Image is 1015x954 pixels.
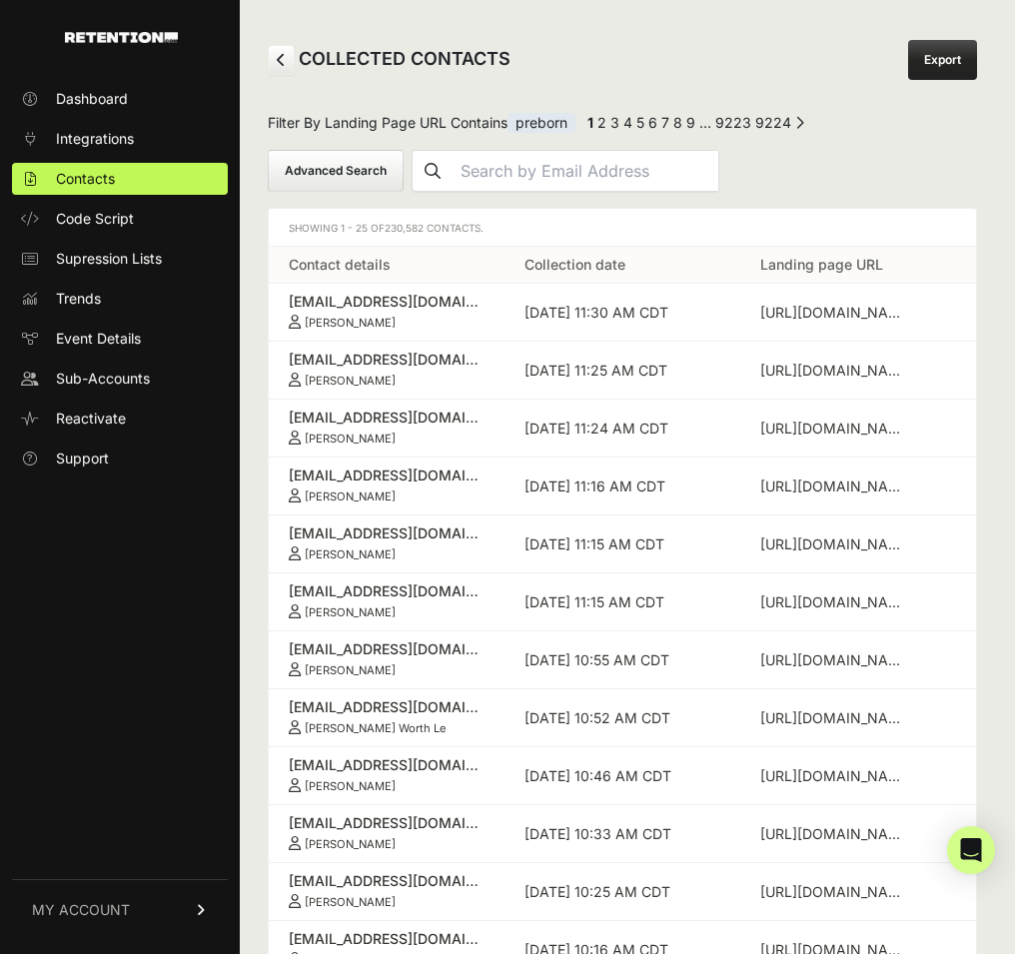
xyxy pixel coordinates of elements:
[760,766,910,786] div: https://preborn.com/clinics/imago-dei-2025/
[505,284,740,342] td: [DATE] 11:30 AM CDT
[12,203,228,235] a: Code Script
[12,243,228,275] a: Supression Lists
[289,408,485,428] div: [EMAIL_ADDRESS][DOMAIN_NAME]
[305,663,396,677] small: [PERSON_NAME]
[686,114,695,131] a: Page 9
[760,650,910,670] div: https://give.preborn.com/preborn/appeals?sc=TC0625PSMS&amt=50&gs=s&utm_source=prospecting&utm_med...
[289,813,485,851] a: [EMAIL_ADDRESS][DOMAIN_NAME] [PERSON_NAME]
[505,631,740,689] td: [DATE] 10:55 AM CDT
[760,477,910,496] div: https://give.preborn.com/preborn/appeals?sc=CO0625PEM3&amt=50&gs=s&utm_source=prospecting&utm_med...
[289,639,485,659] div: [EMAIL_ADDRESS][DOMAIN_NAME]
[12,323,228,355] a: Event Details
[32,900,130,920] span: MY ACCOUNT
[289,256,391,273] a: Contact details
[12,123,228,155] a: Integrations
[289,523,485,543] div: [EMAIL_ADDRESS][DOMAIN_NAME]
[505,342,740,400] td: [DATE] 11:25 AM CDT
[12,879,228,940] a: MY ACCOUNT
[597,114,606,131] a: Page 2
[268,45,510,75] h2: COLLECTED CONTACTS
[755,114,791,131] a: Page 9224
[305,779,396,793] small: [PERSON_NAME]
[305,374,396,388] small: [PERSON_NAME]
[760,592,910,612] div: https://resources.preborn.com/fear-not?utm_source=facebook&utm_medium=paid&utm_campaign=fear&utm_...
[760,419,910,439] div: https://give.preborn.com/preborn/appeals?sc=CO0625PSMS&amt=50&gs=s&utm_source=prospecting&utm_med...
[289,929,485,949] div: [EMAIL_ADDRESS][DOMAIN_NAME]
[12,163,228,195] a: Contacts
[908,40,977,80] a: Export
[289,581,485,619] a: [EMAIL_ADDRESS][DOMAIN_NAME] [PERSON_NAME]
[289,871,485,909] a: [EMAIL_ADDRESS][DOMAIN_NAME] [PERSON_NAME]
[56,449,109,469] span: Support
[12,363,228,395] a: Sub-Accounts
[505,515,740,573] td: [DATE] 11:15 AM CDT
[305,489,396,503] small: [PERSON_NAME]
[305,316,396,330] small: [PERSON_NAME]
[65,32,178,43] img: Retention.com
[661,114,669,131] a: Page 7
[305,721,447,735] small: [PERSON_NAME] Worth Le
[289,813,485,833] div: [EMAIL_ADDRESS][DOMAIN_NAME]
[289,292,485,330] a: [EMAIL_ADDRESS][DOMAIN_NAME] [PERSON_NAME]
[12,283,228,315] a: Trends
[760,256,883,273] a: Landing page URL
[505,689,740,747] td: [DATE] 10:52 AM CDT
[505,747,740,805] td: [DATE] 10:46 AM CDT
[715,114,751,131] a: Page 9223
[305,605,396,619] small: [PERSON_NAME]
[648,114,657,131] a: Page 6
[505,805,740,863] td: [DATE] 10:33 AM CDT
[305,432,396,446] small: [PERSON_NAME]
[699,114,711,131] span: …
[289,350,485,370] div: [EMAIL_ADDRESS][DOMAIN_NAME]
[56,409,126,429] span: Reactivate
[289,871,485,891] div: [EMAIL_ADDRESS][DOMAIN_NAME]
[268,113,575,138] span: Filter By Landing Page URL Contains
[305,547,396,561] small: [PERSON_NAME]
[289,222,484,234] span: Showing 1 - 25 of
[56,129,134,149] span: Integrations
[760,303,910,323] div: https://give.preborn.com/preborn/dailywire?sc=IACO0123RA
[268,150,404,192] button: Advanced Search
[505,400,740,458] td: [DATE] 11:24 AM CDT
[507,113,575,133] span: preborn
[583,113,804,138] div: Pagination
[56,369,150,389] span: Sub-Accounts
[289,581,485,601] div: [EMAIL_ADDRESS][DOMAIN_NAME]
[289,466,485,485] div: [EMAIL_ADDRESS][DOMAIN_NAME]
[12,403,228,435] a: Reactivate
[289,466,485,503] a: [EMAIL_ADDRESS][DOMAIN_NAME] [PERSON_NAME]
[56,89,128,109] span: Dashboard
[12,443,228,475] a: Support
[305,837,396,851] small: [PERSON_NAME]
[289,755,485,793] a: [EMAIL_ADDRESS][DOMAIN_NAME] [PERSON_NAME]
[289,292,485,312] div: [EMAIL_ADDRESS][DOMAIN_NAME]
[760,708,910,728] div: https://give.preborn.com/preborn/appeals?sc=CO0625PEM3&amt=50&gs=s&utm_source=prospecting&utm_med...
[289,697,485,735] a: [EMAIL_ADDRESS][DOMAIN_NAME] [PERSON_NAME] Worth Le
[385,222,484,234] span: 230,582 Contacts.
[12,83,228,115] a: Dashboard
[56,329,141,349] span: Event Details
[56,289,101,309] span: Trends
[610,114,619,131] a: Page 3
[289,755,485,775] div: [EMAIL_ADDRESS][DOMAIN_NAME]
[524,256,625,273] a: Collection date
[760,361,910,381] div: https://give.preborn.com/preborn/give?utm_source=google&utm_medium=cpc&_aiid=15693&teng=go&deng=m...
[289,697,485,717] div: [EMAIL_ADDRESS][DOMAIN_NAME]
[289,408,485,446] a: [EMAIL_ADDRESS][DOMAIN_NAME] [PERSON_NAME]
[760,534,910,554] div: https://give.preborn.com/preborn/appeals?sc=TC0625PEM3&amt=50&gs=s&utm_source=prospecting&utm_med...
[305,895,396,909] small: [PERSON_NAME]
[947,826,995,874] div: Open Intercom Messenger
[587,114,593,131] em: Page 1
[56,209,134,229] span: Code Script
[760,824,910,844] div: https://give.preborn.com/preborn/appeals?sc=AB0825PR&amt=50&gs=s&utm_source=prospecting&utm_mediu...
[289,639,485,677] a: [EMAIL_ADDRESS][DOMAIN_NAME] [PERSON_NAME]
[505,458,740,515] td: [DATE] 11:16 AM CDT
[636,114,644,131] a: Page 5
[289,350,485,388] a: [EMAIL_ADDRESS][DOMAIN_NAME] [PERSON_NAME]
[673,114,682,131] a: Page 8
[505,863,740,921] td: [DATE] 10:25 AM CDT
[56,169,115,189] span: Contacts
[289,523,485,561] a: [EMAIL_ADDRESS][DOMAIN_NAME] [PERSON_NAME]
[623,114,632,131] a: Page 4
